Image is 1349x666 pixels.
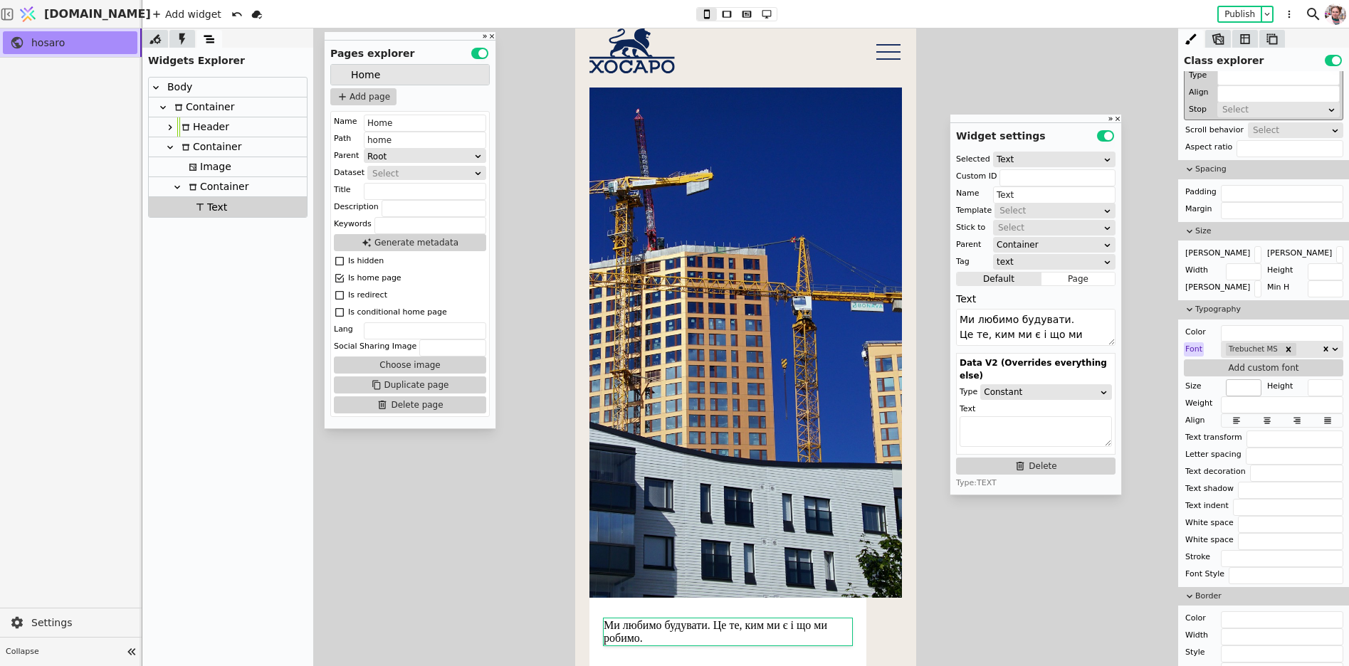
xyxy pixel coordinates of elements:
[984,385,1099,399] div: Constant
[1041,272,1115,286] button: Page
[1184,263,1209,277] div: Width
[44,6,151,23] span: [DOMAIN_NAME]
[997,255,1103,269] div: text
[6,646,122,658] span: Collapse
[14,1,142,28] a: [DOMAIN_NAME]
[149,78,307,97] div: Body
[1222,102,1326,117] div: Select
[3,611,137,634] a: Settings
[334,149,359,163] div: Parent
[348,271,401,285] div: Is home page
[17,1,38,28] img: Logo
[1184,499,1230,513] div: Text indent
[1195,591,1343,603] span: Border
[3,31,137,54] a: hosaro
[367,149,473,162] div: Root
[1184,396,1214,411] div: Weight
[1195,304,1343,316] span: Typography
[1184,482,1235,496] div: Text shadow
[348,254,384,268] div: Is hidden
[348,305,447,319] div: Is conditional home page
[334,217,372,231] div: Keywords
[1184,185,1218,199] div: Padding
[956,238,981,252] div: Parent
[334,183,351,197] div: Title
[149,177,307,197] div: Container
[334,200,379,214] div: Description
[957,272,1041,286] button: Default
[184,177,248,196] div: Container
[330,88,397,105] button: Add page
[334,339,416,354] div: Social Sharing Image
[1187,102,1208,117] div: Stop
[956,203,992,218] div: Template
[960,356,1112,382] div: Data V2 (Overrides everything else)
[170,97,234,117] div: Container
[1266,280,1291,295] div: Min H
[31,36,130,51] span: hosaro
[1184,448,1243,462] div: Letter spacing
[1187,85,1210,100] div: Align
[149,137,307,157] div: Container
[1226,343,1281,356] div: Trebuchet MS
[1281,343,1296,356] div: Remove Trebuchet MS
[1184,379,1203,393] div: Size
[1184,342,1204,356] div: Font
[1187,68,1208,83] div: Type
[997,152,1103,166] div: Text
[334,166,364,180] div: Dataset
[325,41,495,61] div: Pages explorer
[1253,123,1329,137] div: Select
[149,97,307,117] div: Container
[372,166,472,181] div: Select
[31,615,130,630] span: Settings
[184,157,231,176] div: Image
[997,238,1103,252] div: Container
[1219,7,1261,21] button: Publish
[956,289,1116,309] div: Text
[1325,1,1346,27] img: 1611404642663-DSC_1169-po-%D1%81cropped.jpg
[956,152,990,166] div: Selected
[142,48,313,68] div: Widgets Explorer
[1184,430,1244,445] div: Text transform
[998,221,1101,235] div: Select
[1184,140,1234,154] div: Aspect ratio
[1178,48,1349,68] div: Class explorer
[1184,413,1207,428] div: Align
[1184,628,1209,643] div: Width
[1184,611,1207,625] div: Color
[334,322,353,337] div: Lang
[348,288,387,302] div: Is redirect
[950,123,1121,144] div: Widget settings
[1195,164,1343,176] span: Spacing
[149,117,307,137] div: Header
[334,234,486,251] button: Generate metadata
[960,385,977,399] div: Type
[1184,567,1226,581] div: Font Style
[1184,280,1251,295] div: [PERSON_NAME]
[149,157,307,177] div: Image
[177,117,229,137] div: Header
[1184,325,1207,339] div: Color
[1266,246,1333,260] div: [PERSON_NAME]
[331,65,489,85] div: Home
[956,169,997,184] div: Custom ID
[1184,645,1207,660] div: Style
[1184,533,1235,547] div: White space
[163,78,192,97] div: Body
[956,458,1116,475] button: Delete
[177,137,241,157] div: Container
[956,309,1116,346] textarea: Ми любимо будувати. Це те, ким ми є і що ми робимо.
[1184,246,1251,260] div: [PERSON_NAME]
[960,402,1112,416] div: Text
[1184,550,1212,564] div: Stroke
[1184,123,1245,137] div: Scroll behavior
[1184,516,1235,530] div: White space
[1195,226,1343,238] span: Size
[191,197,227,217] div: Text
[956,221,985,235] div: Stick to
[148,6,226,23] div: Add widget
[1266,379,1294,393] div: Height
